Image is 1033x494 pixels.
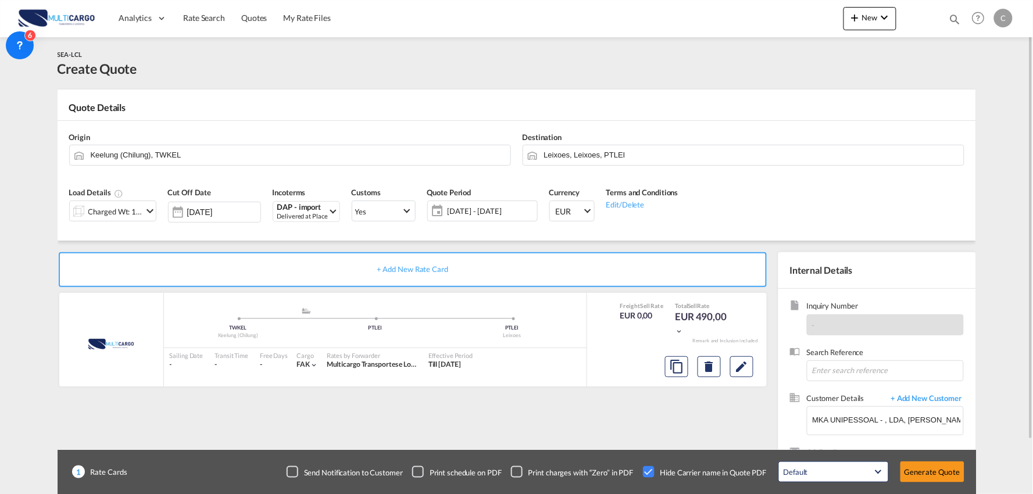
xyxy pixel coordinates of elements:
[73,330,149,359] img: MultiCargo
[355,207,367,216] div: Yes
[170,332,307,339] div: Keelung (Chilung)
[949,13,961,30] div: icon-magnify
[58,101,976,120] div: Quote Details
[994,9,1013,27] div: C
[688,302,698,309] span: Sell
[544,145,958,165] input: Search by Door/Port
[807,447,964,460] span: CC Email
[69,145,511,166] md-input-container: Keelung (Chilung), TWKEL
[17,5,96,31] img: 82db67801a5411eeacfdbd8acfa81e61.png
[287,466,403,478] md-checkbox: Checkbox No Ink
[114,189,123,198] md-icon: Chargeable Weight
[885,393,964,406] span: + Add New Customer
[848,13,892,22] span: New
[283,13,331,23] span: My Rate Files
[968,8,994,29] div: Help
[273,201,340,222] md-select: Select Incoterms: DAP - import Delivered at Place
[352,188,381,197] span: Customs
[428,351,473,360] div: Effective Period
[69,133,90,142] span: Origin
[377,264,448,274] span: + Add New Rate Card
[807,393,885,406] span: Customer Details
[296,351,318,360] div: Cargo
[643,466,767,478] md-checkbox: Checkbox No Ink
[327,360,417,370] div: Multicargo Transportes e Logistica
[620,310,664,321] div: EUR 0,00
[684,338,767,344] div: Remark and Inclusion included
[170,360,203,370] div: -
[327,360,431,368] span: Multicargo Transportes e Logistica
[91,145,505,165] input: Search by Door/Port
[428,360,461,370] div: Till 12 Oct 2025
[273,188,306,197] span: Incoterms
[85,467,127,477] span: Rate Cards
[968,8,988,28] span: Help
[549,188,580,197] span: Currency
[327,351,417,360] div: Rates by Forwarder
[878,10,892,24] md-icon: icon-chevron-down
[675,310,733,338] div: EUR 490,00
[556,206,582,217] span: EUR
[187,207,260,217] input: Select
[296,360,310,368] span: FAK
[412,466,502,478] md-checkbox: Checkbox No Ink
[170,351,203,360] div: Sailing Date
[660,467,767,478] div: Hide Carrier name in Quote PDF
[428,360,461,368] span: Till [DATE]
[698,356,721,377] button: Delete
[170,324,307,332] div: TWKEL
[59,252,767,287] div: + Add New Rate Card
[143,204,157,218] md-icon: icon-chevron-down
[444,324,581,332] div: PTLEI
[72,466,85,478] span: 1
[843,7,896,30] button: icon-plus 400-fgNewicon-chevron-down
[848,10,862,24] md-icon: icon-plus 400-fg
[448,206,534,216] span: [DATE] - [DATE]
[641,302,650,309] span: Sell
[549,201,595,221] md-select: Select Currency: € EUREuro
[88,203,143,220] div: Charged Wt: 1,00 W/M
[606,188,678,197] span: Terms and Conditions
[812,320,815,330] span: -
[675,327,683,335] md-icon: icon-chevron-down
[784,467,808,477] div: Default
[215,360,248,370] div: -
[119,12,152,24] span: Analytics
[444,332,581,339] div: Leixoes
[807,300,964,314] span: Inquiry Number
[900,461,964,482] button: Generate Quote
[299,308,313,314] md-icon: assets/icons/custom/ship-fill.svg
[260,360,262,370] div: -
[523,133,562,142] span: Destination
[58,59,137,78] div: Create Quote
[813,407,963,433] input: Enter Customer Details
[528,467,634,478] div: Print charges with “Zero” in PDF
[69,188,124,197] span: Load Details
[430,467,502,478] div: Print schedule on PDF
[620,302,664,310] div: Freight Rate
[183,13,225,23] span: Rate Search
[511,466,634,478] md-checkbox: Checkbox No Ink
[241,13,267,23] span: Quotes
[670,360,684,374] md-icon: assets/icons/custom/copyQuote.svg
[675,302,733,310] div: Total Rate
[445,203,537,219] span: [DATE] - [DATE]
[306,324,444,332] div: PTLEI
[730,356,753,377] button: Edit
[428,204,442,218] md-icon: icon-calendar
[58,51,82,58] span: SEA-LCL
[778,252,976,288] div: Internal Details
[310,361,318,369] md-icon: icon-chevron-down
[523,145,964,166] md-input-container: Leixoes, Leixoes, PTLEI
[277,203,328,212] div: DAP - import
[606,198,678,210] div: Edit/Delete
[949,13,961,26] md-icon: icon-magnify
[427,188,471,197] span: Quote Period
[215,351,248,360] div: Transit Time
[352,201,416,221] md-select: Select Customs: Yes
[665,356,688,377] button: Copy
[807,347,964,360] span: Search Reference
[168,188,212,197] span: Cut Off Date
[260,351,288,360] div: Free Days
